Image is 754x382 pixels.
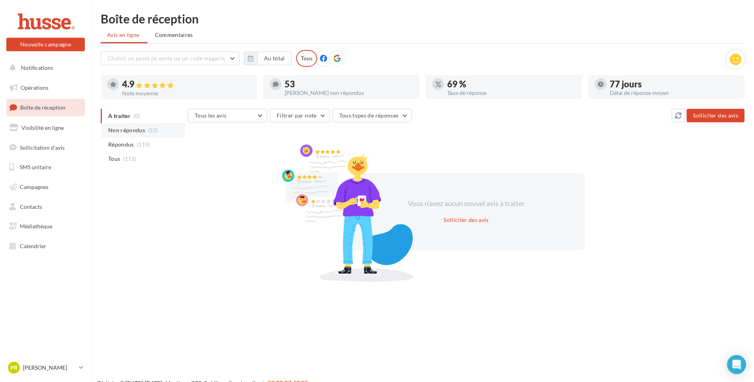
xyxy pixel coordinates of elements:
[285,90,413,96] div: [PERSON_NAME] non répondus
[107,55,225,62] span: Choisir un point de vente ou un code magasin
[5,99,86,116] a: Boîte de réception
[101,52,239,65] button: Choisir un point de vente ou un code magasin
[5,60,83,76] button: Notifications
[398,199,534,209] div: Vous n'avez aucun nouvel avis à traiter
[122,91,251,96] div: Note moyenne
[21,64,53,71] span: Notifications
[610,80,738,89] div: 77 jours
[188,109,267,122] button: Tous les avis
[5,159,86,176] a: SMS unitaire
[447,80,576,89] div: 69 %
[270,109,330,122] button: Filtrer par note
[447,90,576,96] div: Taux de réponse
[244,52,292,65] button: Au total
[339,112,399,119] span: Tous types de réponses
[687,109,744,122] button: Solliciter des avis
[5,199,86,215] a: Contacts
[108,141,134,149] span: Répondus
[20,164,51,170] span: SMS unitaire
[122,80,251,89] div: 4.9
[108,126,145,134] span: Non répondus
[20,144,65,150] span: Sollicitation d'avis
[23,364,76,372] p: [PERSON_NAME]
[137,141,150,148] span: (119)
[5,218,86,235] a: Médiathèque
[610,90,738,96] div: Délai de réponse moyen
[195,112,227,119] span: Tous les avis
[108,155,120,163] span: Tous
[257,52,292,65] button: Au total
[101,13,744,25] div: Boîte de réception
[148,127,158,133] span: (53)
[285,80,413,89] div: 53
[440,215,492,225] button: Solliciter des avis
[5,238,86,255] a: Calendrier
[10,364,17,372] span: PR
[20,203,42,210] span: Contacts
[21,124,64,131] span: Visibilité en ligne
[5,139,86,156] a: Sollicitation d'avis
[21,84,48,91] span: Opérations
[5,79,86,96] a: Opérations
[727,355,746,374] div: Open Intercom Messenger
[6,360,85,375] a: PR [PERSON_NAME]
[20,243,46,249] span: Calendrier
[123,156,137,162] span: (172)
[6,38,85,51] button: Nouvelle campagne
[20,223,52,230] span: Médiathèque
[296,50,317,67] div: Tous
[155,31,193,39] span: Commentaires
[5,120,86,136] a: Visibilité en ligne
[20,104,65,111] span: Boîte de réception
[333,109,412,122] button: Tous types de réponses
[5,179,86,195] a: Campagnes
[20,183,48,190] span: Campagnes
